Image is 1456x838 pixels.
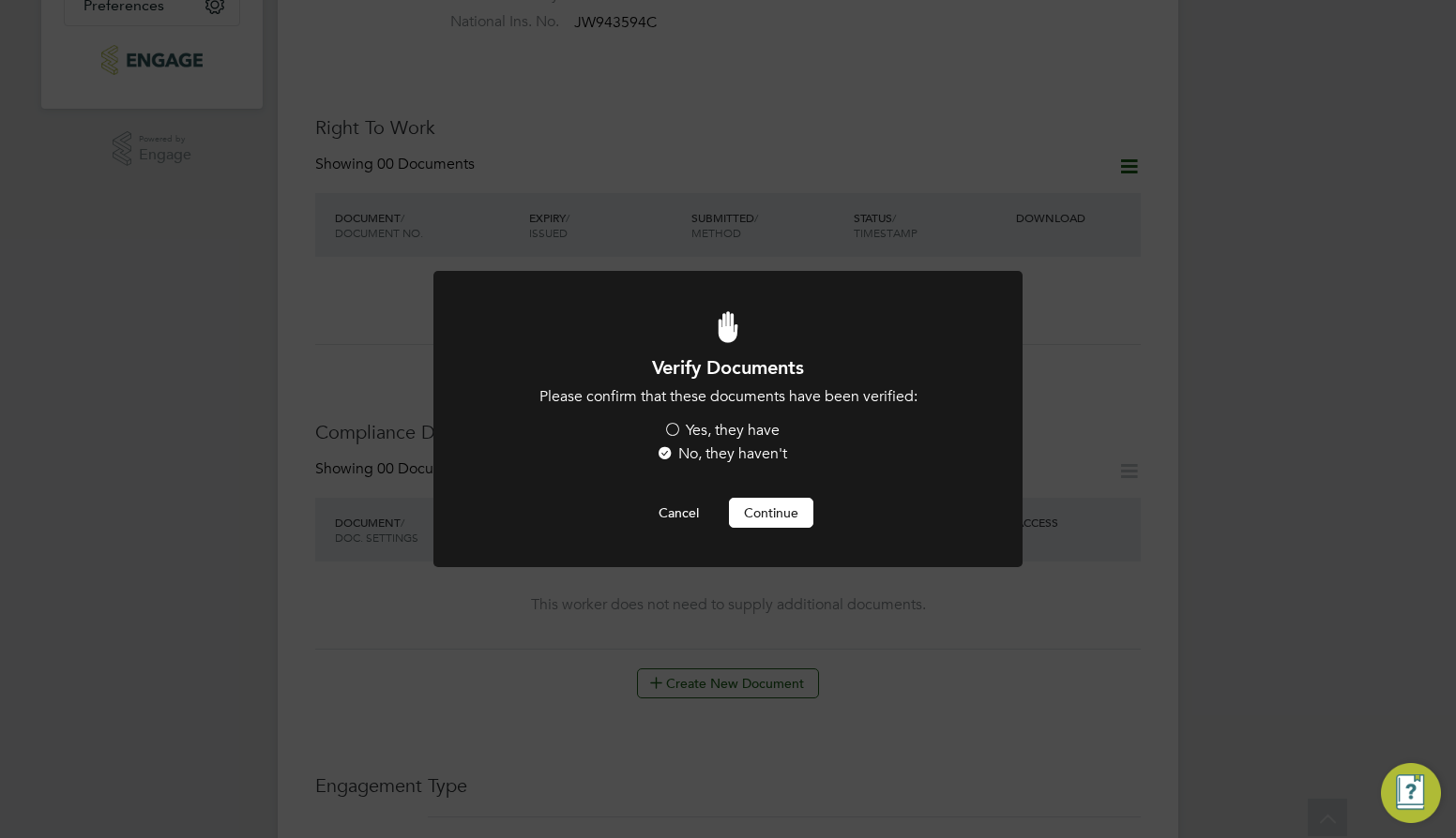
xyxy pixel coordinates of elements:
label: Yes, they have [663,421,780,441]
button: Cancel [644,498,714,528]
button: Continue [729,498,813,528]
label: No, they haven't [656,444,787,464]
p: Please confirm that these documents have been verified: [484,387,972,407]
h1: Verify Documents [484,355,972,380]
button: Engage Resource Center [1381,763,1441,823]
